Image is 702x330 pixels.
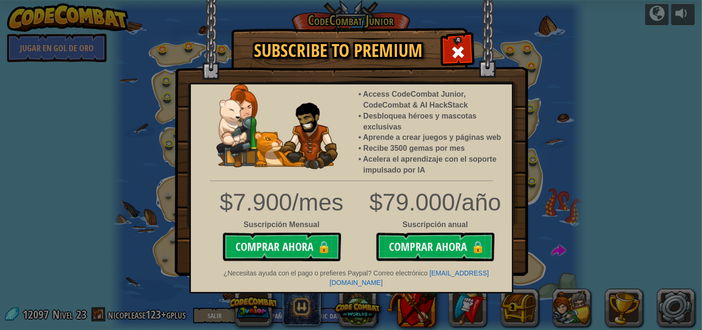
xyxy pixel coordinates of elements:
[184,186,519,220] div: $79.000/año
[363,111,503,133] li: Desbloquea héroes y mascotas exclusivas
[224,269,428,277] span: ¿Necesitas ayuda con el pago o prefieres Paypal? Correo electrónico
[363,143,503,154] li: Recibe 3500 gemas por mes
[363,132,503,143] li: Aprende a crear juegos y páginas web
[223,233,341,261] button: Comprar ahora🔒
[376,233,495,261] button: Comprar ahora🔒
[363,154,503,176] li: Acelera el aprendizaje con el soporte impulsado por IA
[219,220,344,230] div: Suscripción Mensual
[219,186,344,220] div: $7.900/mes
[241,41,435,61] h1: Subscribe to Premium
[363,89,503,111] li: Access CodeCombat Junior, CodeCombat & AI HackStack
[184,220,519,230] div: Suscripción anual
[216,84,338,169] img: anya-and-nando-pet.webp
